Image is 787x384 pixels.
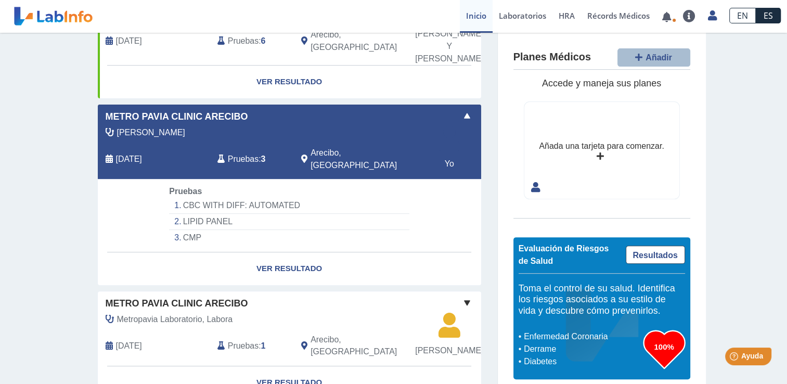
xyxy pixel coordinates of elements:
[415,344,483,357] span: [PERSON_NAME]
[228,153,259,165] span: Pruebas
[169,214,409,230] li: LIPID PANEL
[116,340,142,352] span: 2025-07-18
[228,35,259,47] span: Pruebas
[116,153,142,165] span: 2025-09-02
[106,297,248,311] span: Metro Pavia Clinic Arecibo
[228,340,259,352] span: Pruebas
[559,10,575,21] span: HRA
[542,78,661,88] span: Accede y maneja sus planes
[117,313,233,326] span: Metropavia Laboratorio, Labora
[643,340,685,353] h3: 100%
[261,155,266,163] b: 3
[98,252,481,285] a: Ver Resultado
[519,244,609,265] span: Evaluación de Riesgos de Salud
[98,66,481,98] a: Ver Resultado
[521,330,643,343] li: Enfermedad Coronaria
[169,230,409,246] li: CMP
[694,343,776,373] iframe: Help widget launcher
[415,28,483,65] span: [PERSON_NAME] Y [PERSON_NAME]
[729,8,756,23] a: EN
[311,29,425,54] span: Arecibo, PR
[513,51,591,63] h4: Planes Médicos
[646,53,672,62] span: Añadir
[117,126,185,139] span: Gonzalez Romero, Edgardo
[261,36,266,45] b: 6
[210,334,293,359] div: :
[106,110,248,124] span: Metro Pavia Clinic Arecibo
[311,334,425,359] span: Arecibo, PR
[432,158,467,170] span: Yo
[261,341,266,350] b: 1
[626,246,685,264] a: Resultados
[169,198,409,214] li: CBC WITH DIFF: AUTOMATED
[521,343,643,355] li: Derrame
[539,140,664,152] div: Añada una tarjeta para comenzar.
[210,24,293,57] div: :
[169,187,202,196] span: Pruebas
[519,283,685,317] h5: Toma el control de su salud. Identifica los riesgos asociados a su estilo de vida y descubre cómo...
[210,147,293,172] div: :
[311,147,425,172] span: Arecibo, PR
[756,8,781,23] a: ES
[521,355,643,368] li: Diabetes
[617,48,690,67] button: Añadir
[116,35,142,47] span: 2021-12-10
